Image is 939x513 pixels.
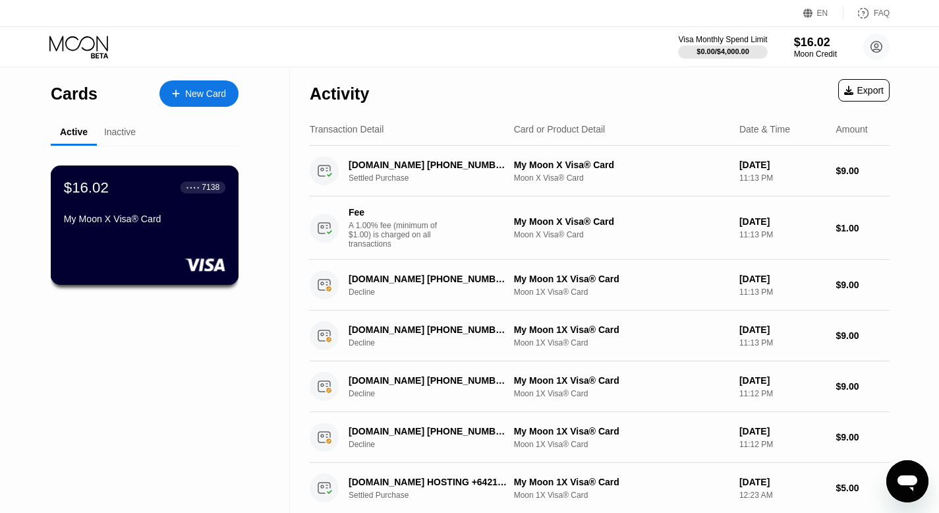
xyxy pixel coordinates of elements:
[349,274,511,284] div: [DOMAIN_NAME] [PHONE_NUMBER] US
[836,432,890,442] div: $9.00
[739,216,826,227] div: [DATE]
[836,166,890,176] div: $9.00
[739,477,826,487] div: [DATE]
[104,127,136,137] div: Inactive
[310,124,384,135] div: Transaction Detail
[349,426,511,437] div: [DOMAIN_NAME] [PHONE_NUMBER] US
[739,230,826,239] div: 11:13 PM
[514,375,729,386] div: My Moon 1X Visa® Card
[310,361,890,412] div: [DOMAIN_NAME] [PHONE_NUMBER] USDeclineMy Moon 1X Visa® CardMoon 1X Visa® Card[DATE]11:12 PM$9.00
[310,146,890,196] div: [DOMAIN_NAME] [PHONE_NUMBER] USSettled PurchaseMy Moon X Visa® CardMoon X Visa® Card[DATE]11:13 P...
[739,338,826,347] div: 11:13 PM
[514,440,729,449] div: Moon 1X Visa® Card
[310,260,890,311] div: [DOMAIN_NAME] [PHONE_NUMBER] USDeclineMy Moon 1X Visa® CardMoon 1X Visa® Card[DATE]11:13 PM$9.00
[836,381,890,392] div: $9.00
[349,173,523,183] div: Settled Purchase
[514,124,606,135] div: Card or Product Detail
[836,223,890,233] div: $1.00
[843,7,890,20] div: FAQ
[874,9,890,18] div: FAQ
[310,196,890,260] div: FeeA 1.00% fee (minimum of $1.00) is charged on all transactionsMy Moon X Visa® CardMoon X Visa® ...
[678,35,767,44] div: Visa Monthly Spend Limit
[186,185,200,189] div: ● ● ● ●
[159,80,239,107] div: New Card
[514,173,729,183] div: Moon X Visa® Card
[739,160,826,170] div: [DATE]
[185,88,226,100] div: New Card
[349,207,441,218] div: Fee
[844,85,884,96] div: Export
[739,389,826,398] div: 11:12 PM
[514,338,729,347] div: Moon 1X Visa® Card
[349,221,447,249] div: A 1.00% fee (minimum of $1.00) is charged on all transactions
[836,280,890,290] div: $9.00
[349,491,523,500] div: Settled Purchase
[64,214,225,224] div: My Moon X Visa® Card
[51,166,238,284] div: $16.02● ● ● ●7138My Moon X Visa® Card
[514,477,729,487] div: My Moon 1X Visa® Card
[349,160,511,170] div: [DOMAIN_NAME] [PHONE_NUMBER] US
[739,274,826,284] div: [DATE]
[349,375,511,386] div: [DOMAIN_NAME] [PHONE_NUMBER] US
[349,324,511,335] div: [DOMAIN_NAME] [PHONE_NUMBER] US
[514,426,729,437] div: My Moon 1X Visa® Card
[310,311,890,361] div: [DOMAIN_NAME] [PHONE_NUMBER] USDeclineMy Moon 1X Visa® CardMoon 1X Visa® Card[DATE]11:13 PM$9.00
[739,324,826,335] div: [DATE]
[349,440,523,449] div: Decline
[514,491,729,500] div: Moon 1X Visa® Card
[794,49,837,59] div: Moon Credit
[794,36,837,59] div: $16.02Moon Credit
[310,84,369,104] div: Activity
[60,127,88,137] div: Active
[349,389,523,398] div: Decline
[64,179,109,196] div: $16.02
[514,287,729,297] div: Moon 1X Visa® Card
[514,389,729,398] div: Moon 1X Visa® Card
[514,324,729,335] div: My Moon 1X Visa® Card
[739,491,826,500] div: 12:23 AM
[803,7,843,20] div: EN
[514,160,729,170] div: My Moon X Visa® Card
[697,47,749,55] div: $0.00 / $4,000.00
[202,183,219,192] div: 7138
[739,287,826,297] div: 11:13 PM
[838,79,890,102] div: Export
[51,84,98,104] div: Cards
[739,426,826,437] div: [DATE]
[794,36,837,49] div: $16.02
[514,230,729,239] div: Moon X Visa® Card
[739,173,826,183] div: 11:13 PM
[310,412,890,463] div: [DOMAIN_NAME] [PHONE_NUMBER] USDeclineMy Moon 1X Visa® CardMoon 1X Visa® Card[DATE]11:12 PM$9.00
[836,483,890,493] div: $5.00
[514,216,729,227] div: My Moon X Visa® Card
[739,124,790,135] div: Date & Time
[817,9,828,18] div: EN
[514,274,729,284] div: My Moon 1X Visa® Card
[836,124,867,135] div: Amount
[349,338,523,347] div: Decline
[678,35,767,59] div: Visa Monthly Spend Limit$0.00/$4,000.00
[836,330,890,341] div: $9.00
[349,477,511,487] div: [DOMAIN_NAME] HOSTING +642102456489NZ
[886,460,928,502] iframe: Button to launch messaging window
[739,375,826,386] div: [DATE]
[739,440,826,449] div: 11:12 PM
[349,287,523,297] div: Decline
